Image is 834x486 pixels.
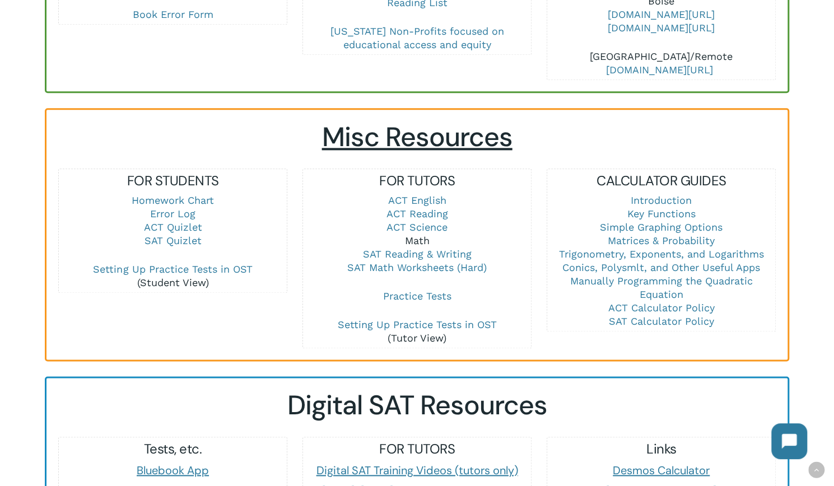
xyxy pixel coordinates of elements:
[93,263,252,275] a: Setting Up Practice Tests in OST
[58,389,776,422] h2: Digital SAT Resources
[760,412,818,470] iframe: Chatbot
[613,463,710,478] a: Desmos Calculator
[386,208,448,219] a: ACT Reading
[608,22,715,34] a: [DOMAIN_NAME][URL]
[303,172,532,190] h5: FOR TUTORS
[337,319,496,330] a: Setting Up Practice Tests in OST
[59,440,287,458] h5: Tests, etc.
[627,208,696,219] a: Key Functions
[570,275,753,300] a: Manually Programming the Quadratic Equation
[383,290,451,302] a: Practice Tests
[330,25,504,50] a: [US_STATE] Non-Profits focused on educational access and equity
[143,221,202,233] a: ACT Quizlet
[303,318,532,345] p: (Tutor View)
[547,172,776,190] h5: CALCULATOR GUIDES
[608,235,715,246] a: Matrices & Probability
[132,8,213,20] a: Book Error Form
[59,172,287,190] h5: FOR STUDENTS
[404,235,429,246] a: Math
[316,463,518,478] a: Digital SAT Training Videos (tutors only)
[132,194,214,206] a: Homework Chart
[631,194,692,206] a: Introduction
[362,248,471,260] a: SAT Reading & Writing
[600,221,723,233] a: Simple Graphing Options
[608,8,715,20] a: [DOMAIN_NAME][URL]
[608,302,715,314] a: ACT Calculator Policy
[547,440,776,458] h5: Links
[150,208,195,219] a: Error Log
[347,261,487,273] a: SAT Math Worksheets (Hard)
[322,119,512,155] span: Misc Resources
[388,194,446,206] a: ACT English
[144,235,201,246] a: SAT Quizlet
[137,463,209,478] a: Bluebook App
[562,261,760,273] a: Conics, Polysmlt, and Other Useful Apps
[303,440,532,458] h5: FOR TUTORS
[547,50,776,77] p: [GEOGRAPHIC_DATA]/Remote
[606,64,713,76] a: [DOMAIN_NAME][URL]
[559,248,764,260] a: Trigonometry, Exponents, and Logarithms
[386,221,448,233] a: ACT Science
[609,315,714,327] a: SAT Calculator Policy
[59,263,287,289] p: (Student View)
